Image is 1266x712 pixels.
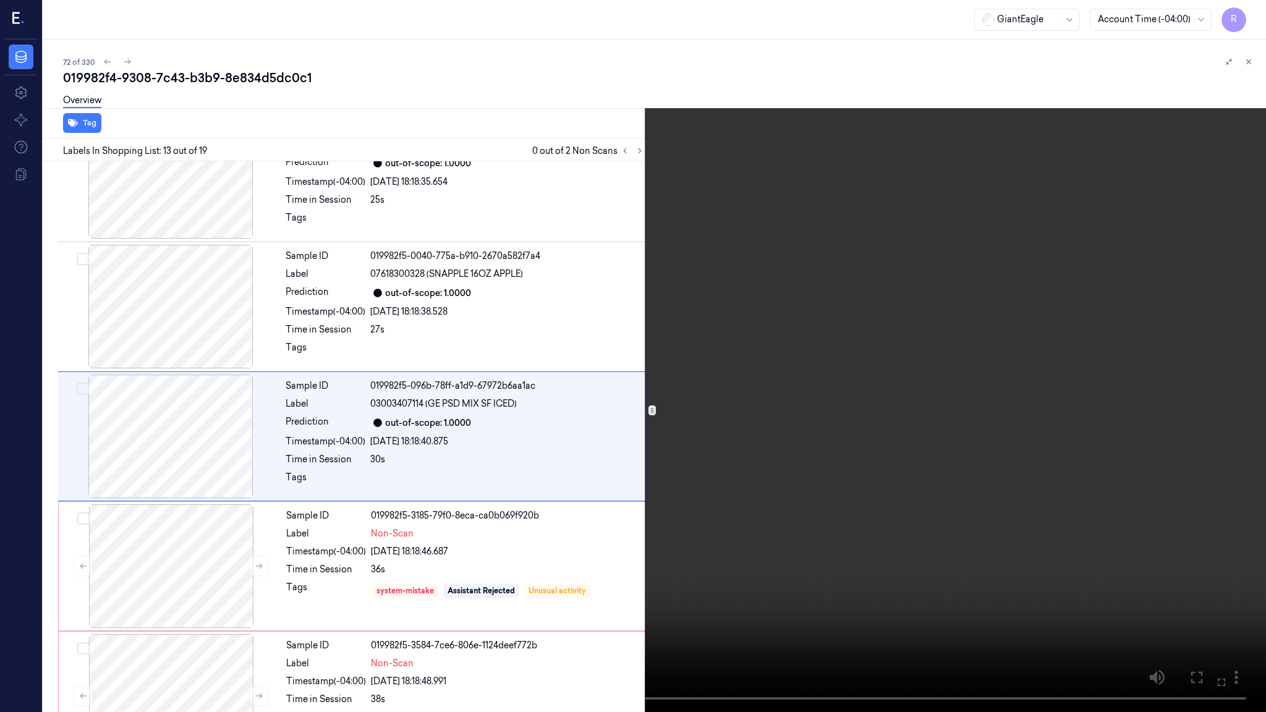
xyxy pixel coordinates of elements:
button: Select row [77,642,90,655]
div: Label [286,397,365,410]
div: Time in Session [286,323,365,336]
button: Select row [77,512,90,525]
div: Time in Session [286,563,366,576]
div: 30s [370,453,645,466]
span: Non-Scan [371,657,414,670]
div: 38s [371,693,644,706]
span: Labels In Shopping List: 13 out of 19 [63,145,207,158]
button: Select row [77,253,89,265]
span: 0 out of 2 Non Scans [532,143,647,158]
div: [DATE] 18:18:38.528 [370,305,645,318]
div: Prediction [286,156,365,171]
div: [DATE] 18:18:40.875 [370,435,645,448]
div: Timestamp (-04:00) [286,545,366,558]
div: Timestamp (-04:00) [286,675,366,688]
span: 03003407114 (GE PSD MIX SF ICED) [370,397,517,410]
div: 36s [371,563,644,576]
div: out-of-scope: 1.0000 [385,157,471,170]
div: Tags [286,471,365,491]
button: Select row [77,383,89,395]
div: [DATE] 18:18:48.991 [371,675,644,688]
div: Label [286,527,366,540]
div: Sample ID [286,250,365,263]
div: Prediction [286,286,365,300]
div: 019982f5-3185-79f0-8eca-ca0b069f920b [371,509,644,522]
div: 019982f5-096b-78ff-a1d9-67972b6aa1ac [370,379,645,392]
span: 07618300328 (SNAPPLE 16OZ APPLE) [370,268,523,281]
div: Tags [286,581,366,601]
div: Assistant Rejected [448,585,515,596]
span: 72 of 330 [63,57,95,67]
div: 019982f4-9308-7c43-b3b9-8e834d5dc0c1 [63,69,1256,87]
div: system-mistake [376,585,434,596]
div: 27s [370,323,645,336]
div: [DATE] 18:18:35.654 [370,176,645,189]
a: Overview [63,94,101,108]
div: out-of-scope: 1.0000 [385,287,471,300]
div: out-of-scope: 1.0000 [385,417,471,430]
div: Timestamp (-04:00) [286,176,365,189]
button: Tag [63,113,101,133]
div: Tags [286,211,365,231]
div: Time in Session [286,453,365,466]
div: 25s [370,193,645,206]
span: Non-Scan [371,527,414,540]
div: 019982f5-0040-775a-b910-2670a582f7a4 [370,250,645,263]
div: Tags [286,341,365,361]
div: Timestamp (-04:00) [286,435,365,448]
div: Sample ID [286,639,366,652]
div: Unusual activity [529,585,586,596]
div: Timestamp (-04:00) [286,305,365,318]
button: R [1221,7,1246,32]
div: Label [286,657,366,670]
div: Sample ID [286,379,365,392]
div: Label [286,268,365,281]
div: 019982f5-3584-7ce6-806e-1124deef772b [371,639,644,652]
div: Prediction [286,415,365,430]
div: Time in Session [286,193,365,206]
div: [DATE] 18:18:46.687 [371,545,644,558]
div: Time in Session [286,693,366,706]
div: Sample ID [286,509,366,522]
